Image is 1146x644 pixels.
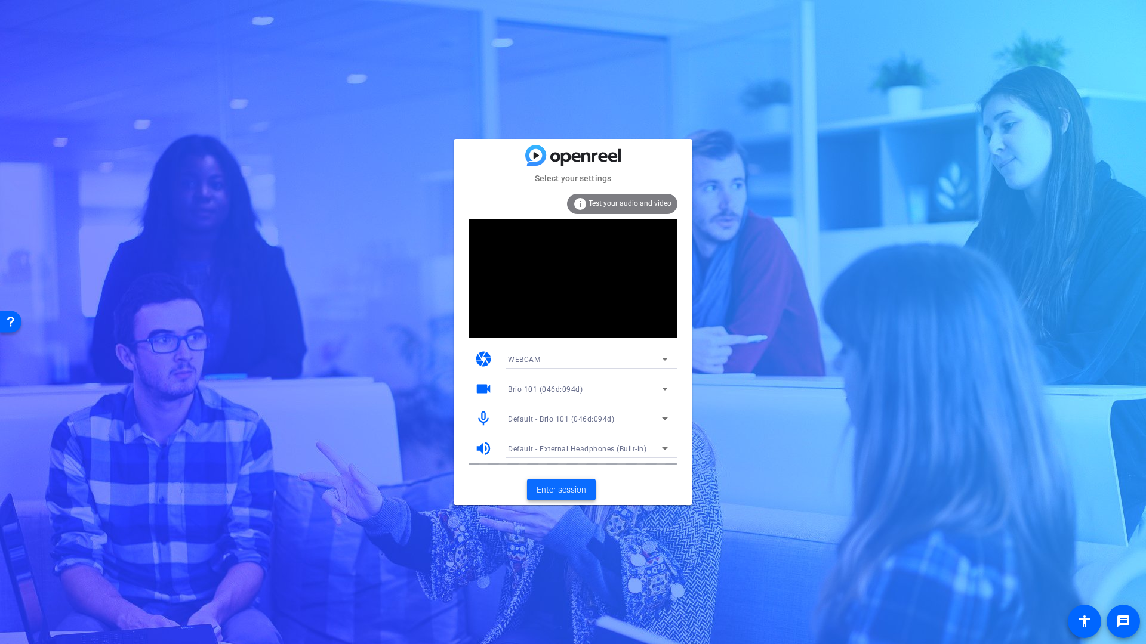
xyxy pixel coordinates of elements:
[508,355,540,364] span: WEBCAM
[527,479,596,500] button: Enter session
[508,385,583,394] span: Brio 101 (046d:094d)
[508,445,646,453] span: Default - External Headphones (Built-in)
[589,199,671,208] span: Test your audio and video
[537,484,586,496] span: Enter session
[1116,614,1130,628] mat-icon: message
[475,380,492,398] mat-icon: videocam
[475,350,492,368] mat-icon: camera
[573,197,587,211] mat-icon: info
[1077,614,1092,628] mat-icon: accessibility
[475,410,492,428] mat-icon: mic_none
[454,172,692,185] mat-card-subtitle: Select your settings
[475,439,492,457] mat-icon: volume_up
[508,415,614,423] span: Default - Brio 101 (046d:094d)
[525,145,621,166] img: blue-gradient.svg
